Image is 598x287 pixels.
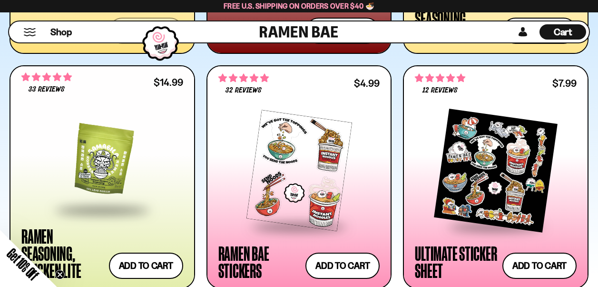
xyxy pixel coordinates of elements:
[554,26,572,38] span: Cart
[552,79,577,88] div: $7.99
[415,245,498,279] div: Ultimate Sticker Sheet
[23,28,36,36] button: Mobile Menu Trigger
[21,71,72,83] span: 5.00 stars
[415,72,465,84] span: 5.00 stars
[50,24,72,40] a: Shop
[225,87,262,94] span: 32 reviews
[502,253,577,279] button: Add to cart
[422,87,458,94] span: 12 reviews
[224,1,374,10] span: Free U.S. Shipping on Orders over $40 🍜
[218,72,269,84] span: 4.75 stars
[50,26,72,39] span: Shop
[21,227,104,279] div: Ramen Seasoning, Chicken Lite
[218,245,301,279] div: Ramen Bae Stickers
[154,78,183,87] div: $14.99
[539,21,586,42] a: Cart
[354,79,380,88] div: $4.99
[29,86,65,93] span: 33 reviews
[109,253,183,279] button: Add to cart
[4,246,41,283] span: Get 10% Off
[305,253,380,279] button: Add to cart
[55,270,65,279] button: Close teaser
